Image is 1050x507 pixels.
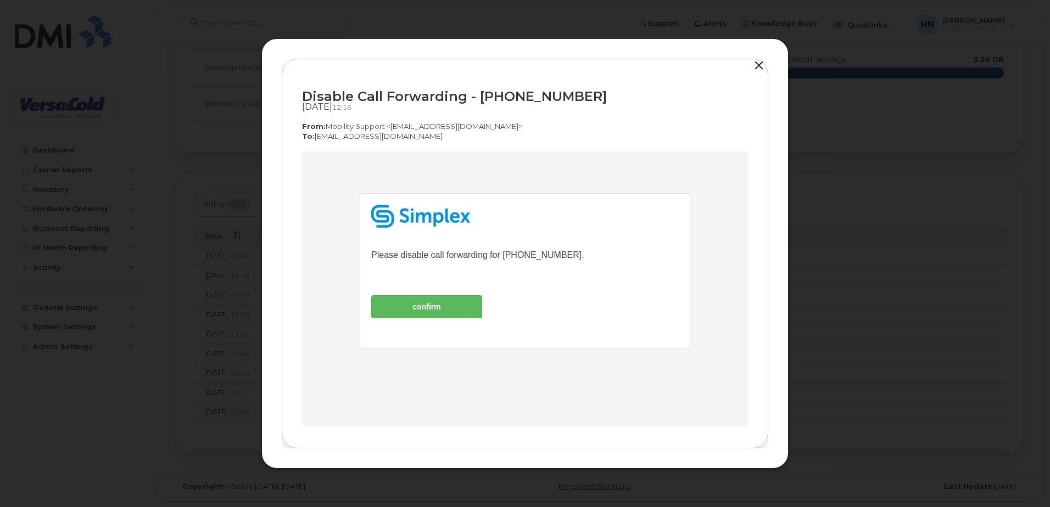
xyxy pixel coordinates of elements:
strong: From: [302,122,326,131]
p: Mobility Support <[EMAIL_ADDRESS][DOMAIN_NAME]> [302,121,748,132]
p: [EMAIL_ADDRESS][DOMAIN_NAME] [302,131,748,142]
img: Email logo [69,53,168,76]
div: Disable Call Forwarding - [PHONE_NUMBER] [302,89,748,104]
span: 12:16 [332,103,351,111]
div: [DATE] [302,102,748,112]
strong: To: [302,132,315,140]
p: Please disable call forwarding for [PHONE_NUMBER]. [69,96,377,111]
a: confirm [69,144,180,167]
